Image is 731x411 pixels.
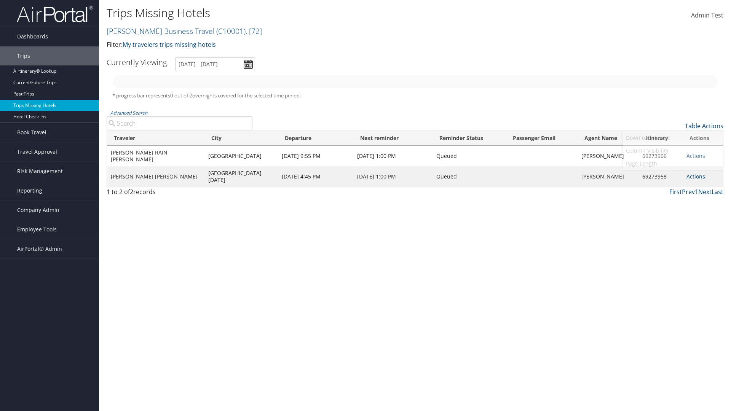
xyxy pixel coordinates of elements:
[623,157,723,170] a: Page Length
[17,220,57,239] span: Employee Tools
[623,144,723,157] a: Column Visibility
[623,131,723,144] a: Download Report
[17,201,59,220] span: Company Admin
[17,239,62,258] span: AirPortal® Admin
[17,181,42,200] span: Reporting
[17,27,48,46] span: Dashboards
[17,46,30,65] span: Trips
[17,162,63,181] span: Risk Management
[17,123,46,142] span: Book Travel
[17,142,57,161] span: Travel Approval
[17,5,93,23] img: airportal-logo.png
